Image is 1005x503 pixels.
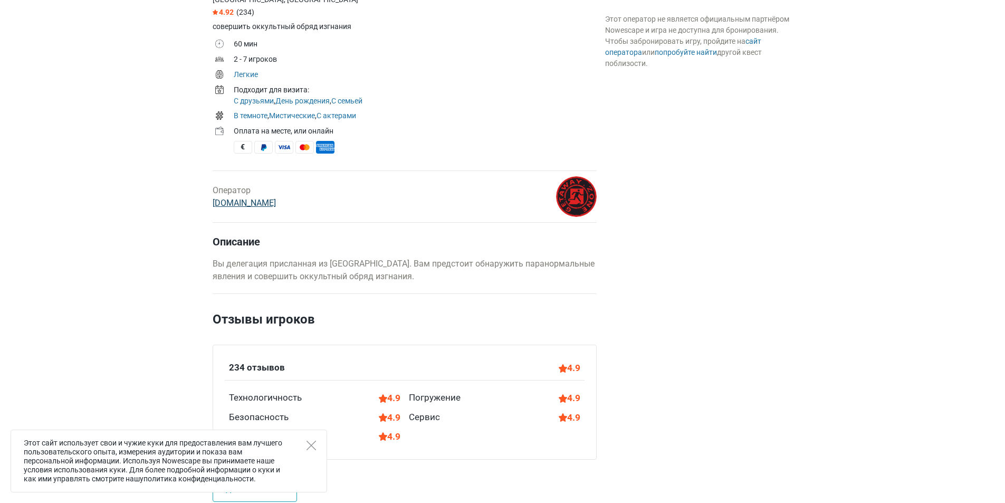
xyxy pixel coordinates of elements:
[317,111,356,120] a: С актерами
[234,70,258,79] a: Легкие
[236,8,254,16] span: (234)
[213,310,597,345] h2: Отзывы игроков
[213,258,597,283] p: Вы делегация присланная из [GEOGRAPHIC_DATA]. Вам предстоит обнаружить паранормальные явления и с...
[229,361,285,375] div: 234 отзывов
[331,97,362,105] a: С семьей
[655,48,717,56] a: попробуйте найти
[213,184,276,210] div: Оператор
[234,53,597,68] td: 2 - 7 игроков
[295,141,314,154] span: MasterCard
[234,97,274,105] a: С друзьями
[559,411,580,424] div: 4.9
[11,430,327,492] div: Этот сайт использует свои и чужие куки для предоставления вам лучшего пользовательского опыта, из...
[556,176,597,217] img: 45fbc6d3e05ebd93l.png
[275,141,293,154] span: Visa
[559,391,580,405] div: 4.9
[213,198,276,208] a: [DOMAIN_NAME]
[409,411,440,424] div: Сервис
[269,111,315,120] a: Мистические
[307,441,316,450] button: Close
[234,84,597,96] div: Подходит для визита:
[379,391,400,405] div: 4.9
[229,411,289,424] div: Безопасность
[213,10,218,15] img: Star
[234,111,267,120] a: В темноте
[275,97,330,105] a: День рождения
[213,21,597,32] div: совершить оккультный обряд изгнания
[379,430,400,443] div: 4.9
[234,126,597,137] div: Оплата на месте, или онлайн
[605,14,793,69] div: Этот оператор не является официальным партнёром Nowescape и игра не доступна для бронирования. Чт...
[234,109,597,125] td: , ,
[213,8,234,16] span: 4.92
[213,235,597,248] h4: Описание
[559,361,580,375] div: 4.9
[316,141,334,154] span: American Express
[254,141,273,154] span: PayPal
[234,37,597,53] td: 60 мин
[234,141,252,154] span: Наличные
[234,83,597,109] td: , ,
[229,391,302,405] div: Технологичность
[409,391,461,405] div: Погружение
[379,411,400,424] div: 4.9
